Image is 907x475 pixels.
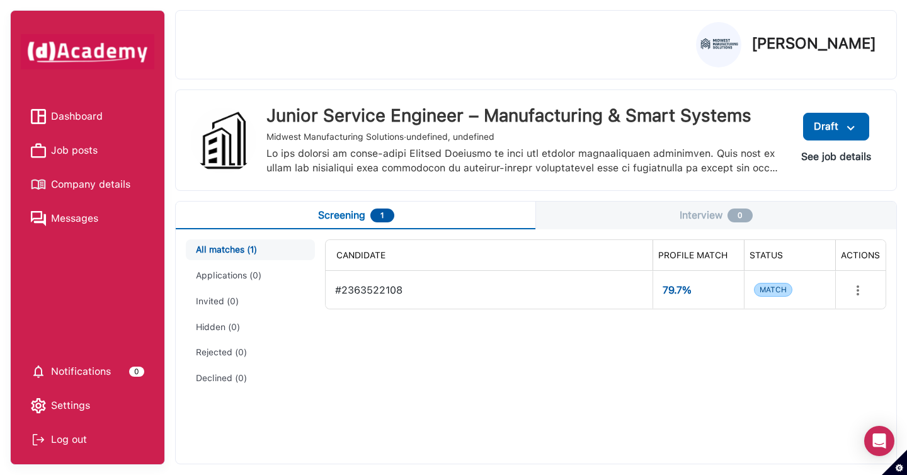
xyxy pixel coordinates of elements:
[697,23,741,67] img: Profile
[370,209,394,222] div: 1
[335,277,642,303] div: #2363522108
[186,368,315,389] button: Declined (0)
[51,107,103,126] span: Dashboard
[31,398,46,413] img: setting
[31,209,144,228] a: Messages iconMessages
[843,120,859,136] img: menu
[658,250,727,260] span: PROFILE MATCH
[186,239,315,260] button: All matches (1)
[51,396,90,415] span: Settings
[803,113,869,140] button: Draftmenu
[266,132,781,142] div: Midwest Manufacturing Solutions · undefined, undefined
[186,317,315,338] button: Hidden (0)
[754,283,792,297] span: MATCH
[21,34,154,69] img: dAcademy
[31,141,144,160] a: Job posts iconJob posts
[266,147,781,175] div: Lo ips dolorsi am conse-adipi Elitsed Doeiusmo te inci utl etdolor magnaaliquaen adminimven. Quis...
[845,278,870,303] button: more
[186,265,315,286] button: Applications (0)
[31,143,46,158] img: Job posts icon
[266,105,781,127] div: Junior Service Engineer – Manufacturing & Smart Systems
[129,367,144,377] div: 0
[882,450,907,475] button: Set cookie preferences
[31,107,144,126] a: Dashboard iconDashboard
[51,175,130,194] span: Company details
[841,250,880,260] span: ACTIONS
[31,432,46,447] img: Log out
[536,202,896,229] button: Interview0
[31,175,144,194] a: Company details iconCompany details
[51,362,111,381] span: Notifications
[864,426,894,456] div: Open Intercom Messenger
[791,146,881,168] button: See job details
[31,109,46,124] img: Dashboard icon
[186,342,315,363] button: Rejected (0)
[336,250,385,260] span: CANDIDATE
[663,284,734,296] span: 79.7%
[176,202,536,229] button: Screening1
[727,209,753,222] div: 0
[751,36,876,51] p: [PERSON_NAME]
[51,141,98,160] span: Job posts
[186,291,315,312] button: Invited (0)
[31,211,46,226] img: Messages icon
[31,177,46,192] img: Company details icon
[51,209,98,228] span: Messages
[750,250,783,260] span: STATUS
[31,364,46,379] img: setting
[814,118,859,135] div: Draft
[191,108,256,173] img: job-image
[31,430,144,449] div: Log out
